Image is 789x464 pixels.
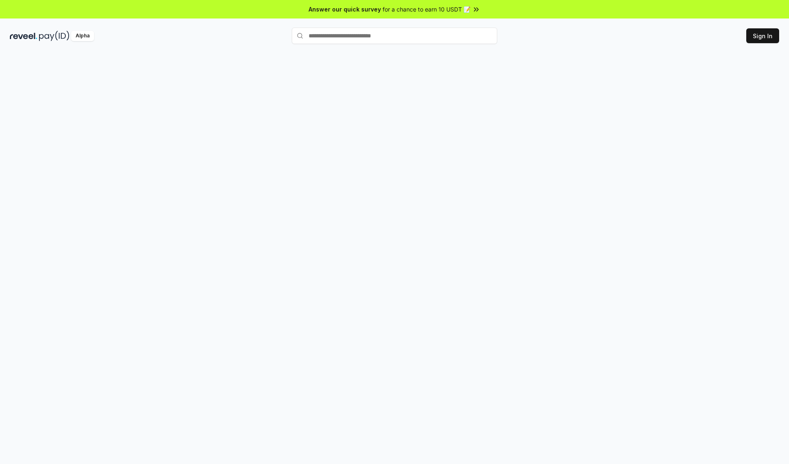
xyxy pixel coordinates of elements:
button: Sign In [746,28,779,43]
img: reveel_dark [10,31,37,41]
span: for a chance to earn 10 USDT 📝 [383,5,471,14]
span: Answer our quick survey [309,5,381,14]
div: Alpha [71,31,94,41]
img: pay_id [39,31,69,41]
